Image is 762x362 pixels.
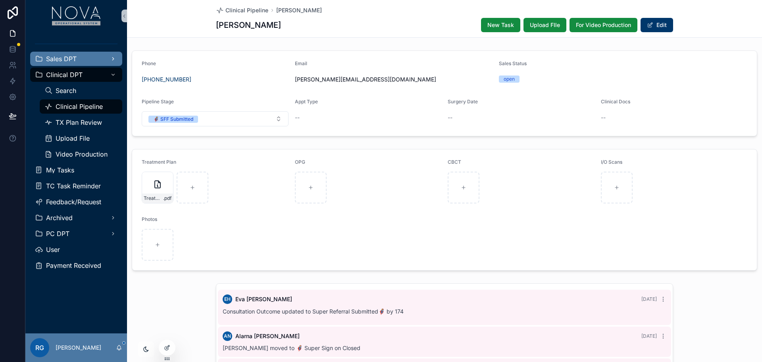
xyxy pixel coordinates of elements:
span: RG [35,343,44,352]
a: Clinical Pipeline [216,6,268,14]
a: Video Production [40,147,122,161]
span: Appt Type [295,99,318,105]
span: My Tasks [46,167,74,173]
a: TC Task Reminder [30,179,122,193]
span: Phone [142,60,156,66]
span: -- [295,114,300,122]
button: For Video Production [570,18,637,32]
span: Alarna [PERSON_NAME] [235,332,300,340]
h1: [PERSON_NAME] [216,19,281,31]
span: OPG [295,159,305,165]
span: Clinical Pipeline [56,103,103,110]
span: Video Production [56,151,108,157]
a: My Tasks [30,163,122,177]
p: Consultation Outcome updated to Super Referral Submitted🦸 by 174 [223,307,666,316]
span: New Task [487,21,514,29]
span: Treatment Plan [142,159,176,165]
span: Surgery Date [448,99,478,105]
span: Eva [PERSON_NAME] [235,295,292,303]
span: [DATE] [641,333,657,339]
span: [PERSON_NAME] moved to 🦸‍♂️ Super Sign on Closed [223,345,360,351]
span: I/O Scans [601,159,622,165]
span: Clinical DPT [46,72,83,78]
span: PC DPT [46,230,69,237]
span: Payment Received [46,262,101,269]
span: [PERSON_NAME][EMAIL_ADDRESS][DOMAIN_NAME] [295,75,493,83]
a: User [30,242,122,257]
div: 🦸 SFF Submitted [153,116,193,123]
span: Upload FIle [530,21,560,29]
span: For Video Production [576,21,631,29]
a: Archived [30,211,122,225]
a: Sales DPT [30,52,122,66]
span: Clinical Docs [601,99,630,105]
button: Select Button [142,111,289,126]
span: Search [56,87,76,94]
span: User [46,246,60,253]
button: Upload FIle [523,18,566,32]
span: .pdf [163,195,171,201]
span: Sales Status [499,60,527,66]
button: New Task [481,18,520,32]
a: Clinical Pipeline [40,99,122,114]
span: TC Task Reminder [46,183,101,189]
a: Clinical DPT [30,68,122,82]
span: [DATE] [641,296,657,302]
button: Edit [641,18,673,32]
span: EH [224,296,231,302]
div: open [504,75,515,83]
span: Treatment-Plan-[PERSON_NAME]-(1) [144,195,163,201]
p: [PERSON_NAME] [56,344,101,352]
span: AN [224,333,231,339]
span: TX Plan Review [56,119,102,126]
span: Pipeline Stage [142,99,174,105]
a: TX Plan Review [40,115,122,130]
span: -- [448,114,452,122]
span: Upload File [56,135,90,141]
span: Feedback/Request [46,199,101,205]
div: scrollable content [25,32,127,283]
span: Sales DPT [46,56,77,62]
span: Archived [46,215,73,221]
span: -- [601,114,606,122]
span: Clinical Pipeline [225,6,268,14]
a: [PERSON_NAME] [276,6,322,14]
a: Upload File [40,131,122,145]
a: Feedback/Request [30,195,122,209]
img: App logo [52,6,101,25]
a: Payment Received [30,258,122,273]
a: Search [40,83,122,98]
a: PC DPT [30,226,122,241]
span: Photos [142,216,157,222]
span: Email [295,60,307,66]
span: CBCT [448,159,461,165]
a: [PHONE_NUMBER] [142,75,191,83]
